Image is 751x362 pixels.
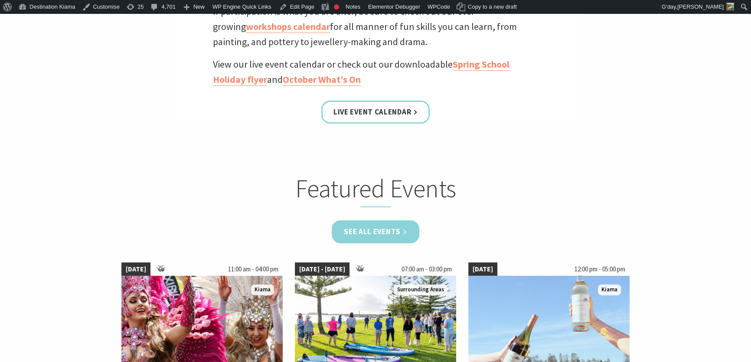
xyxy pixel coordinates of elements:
span: 11:00 am - 04:00 pm [224,262,283,276]
span: [PERSON_NAME] [677,3,724,10]
p: View our live event calendar or check out our downloadable and [213,57,538,87]
div: Focus keyphrase not set [334,4,339,10]
a: See all Events [332,220,419,243]
p: If participation is what you are after, be sure to check out our ever-growing for all manner of f... [213,4,538,50]
a: Live Event Calendar [321,101,430,124]
span: 07:00 am - 03:00 pm [397,262,456,276]
h2: Featured Events [206,173,545,207]
span: [DATE] [121,262,150,276]
a: October What’s On [283,73,361,86]
span: Surrounding Areas [394,284,447,295]
span: [DATE] - [DATE] [295,262,349,276]
a: Spring School Holiday flyer [213,58,509,86]
span: 12:00 pm - 05:00 pm [570,262,630,276]
span: Kiama [251,284,274,295]
span: [DATE] [468,262,497,276]
span: Kiama [598,284,621,295]
a: workshops calendar [246,20,330,33]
